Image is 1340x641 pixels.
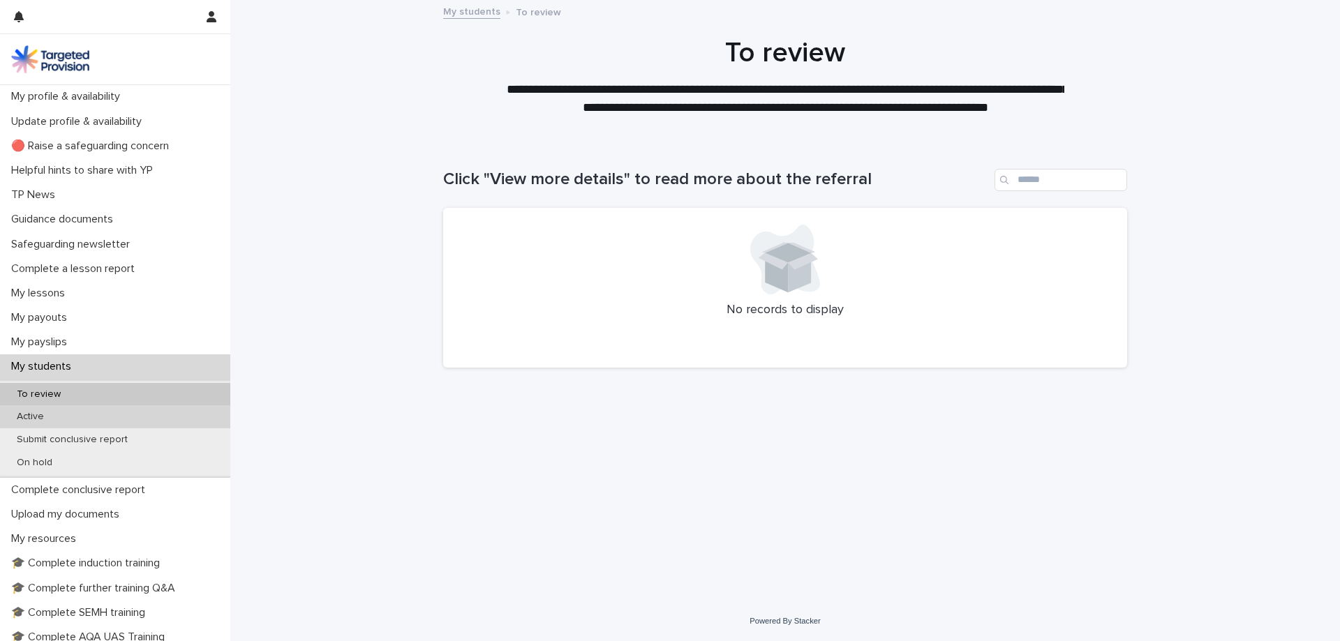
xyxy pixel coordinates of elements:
[443,169,989,190] h1: Click "View more details" to read more about the referral
[6,606,156,619] p: 🎓 Complete SEMH training
[6,483,156,497] p: Complete conclusive report
[6,139,180,153] p: 🔴 Raise a safeguarding concern
[6,532,87,545] p: My resources
[995,169,1127,191] input: Search
[11,45,89,73] img: M5nRWzHhSzIhMunXDL62
[6,213,124,226] p: Guidance documents
[6,188,66,202] p: TP News
[6,335,78,349] p: My payslips
[6,411,55,423] p: Active
[460,303,1110,318] p: No records to display
[6,582,186,595] p: 🎓 Complete further training Q&A
[6,311,78,324] p: My payouts
[6,238,141,251] p: Safeguarding newsletter
[6,262,146,276] p: Complete a lesson report
[6,434,139,446] p: Submit conclusive report
[6,557,171,570] p: 🎓 Complete induction training
[6,164,164,177] p: Helpful hints to share with YP
[6,389,72,400] p: To review
[443,3,500,19] a: My students
[443,36,1127,70] h1: To review
[6,90,131,103] p: My profile & availability
[6,360,82,373] p: My students
[6,287,76,300] p: My lessons
[6,457,64,469] p: On hold
[6,508,131,521] p: Upload my documents
[750,617,820,625] a: Powered By Stacker
[6,115,153,128] p: Update profile & availability
[516,3,561,19] p: To review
